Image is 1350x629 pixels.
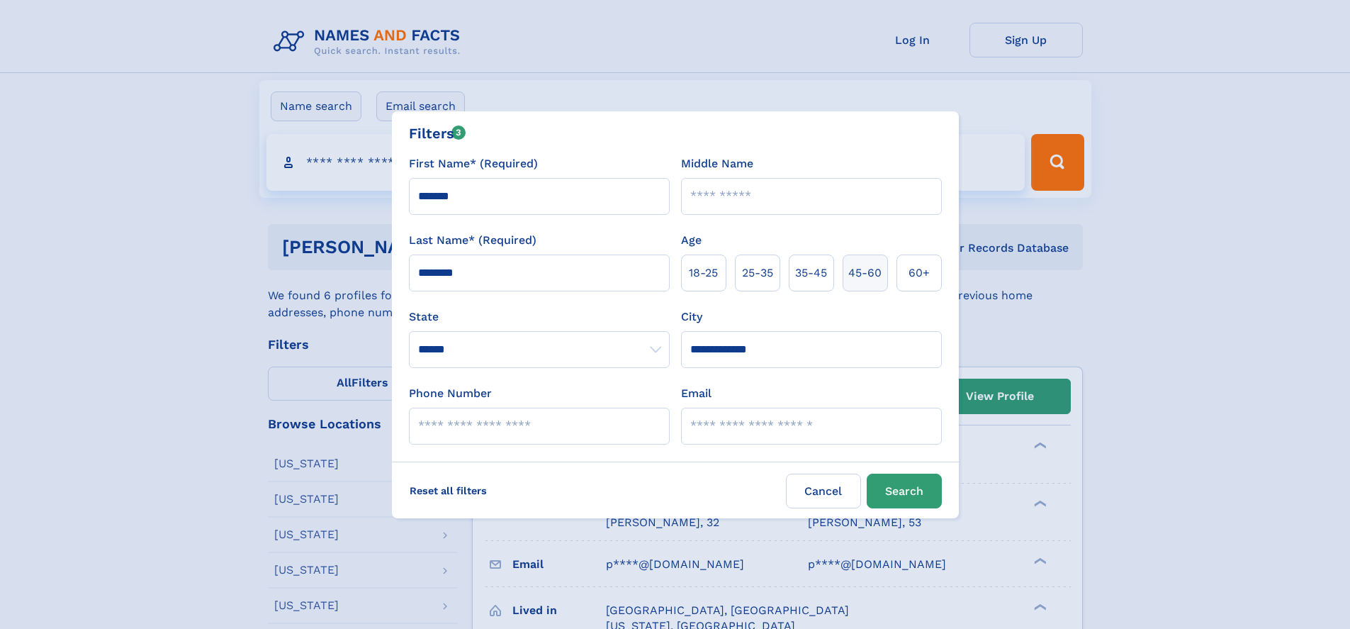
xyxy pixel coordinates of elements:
span: 18‑25 [689,265,718,282]
span: 60+ [909,265,930,282]
span: 45‑60 [848,265,882,282]
span: 35‑45 [795,265,827,282]
div: Filters [409,123,466,144]
label: Last Name* (Required) [409,232,536,249]
label: City [681,308,702,325]
button: Search [867,474,942,508]
label: Cancel [786,474,861,508]
label: Age [681,232,702,249]
label: Middle Name [681,155,753,172]
label: State [409,308,670,325]
span: 25‑35 [742,265,773,282]
label: First Name* (Required) [409,155,538,172]
label: Email [681,385,711,402]
label: Reset all filters [400,474,496,508]
label: Phone Number [409,385,492,402]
